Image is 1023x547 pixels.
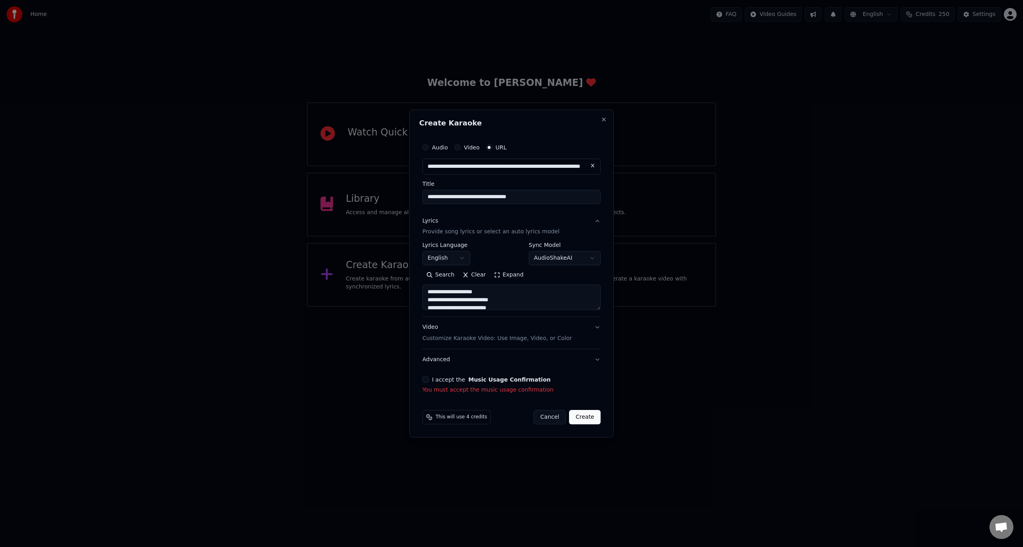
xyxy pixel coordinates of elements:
button: LyricsProvide song lyrics or select an auto lyrics model [422,211,601,243]
label: I accept the [432,377,551,382]
button: Create [569,410,601,424]
label: Title [422,181,601,187]
h2: Create Karaoke [419,119,604,127]
div: Lyrics [422,217,438,225]
button: Clear [458,269,490,282]
p: Provide song lyrics or select an auto lyrics model [422,228,559,236]
span: This will use 4 credits [436,414,487,420]
button: Cancel [533,410,566,424]
label: Sync Model [529,243,601,248]
button: VideoCustomize Karaoke Video: Use Image, Video, or Color [422,317,601,349]
label: URL [496,145,507,150]
button: Advanced [422,349,601,370]
label: Video [464,145,480,150]
button: Expand [490,269,527,282]
div: LyricsProvide song lyrics or select an auto lyrics model [422,243,601,317]
button: Search [422,269,458,282]
div: Video [422,324,572,343]
p: You must accept the music usage confirmation [422,386,601,394]
label: Audio [432,145,448,150]
p: Customize Karaoke Video: Use Image, Video, or Color [422,335,572,343]
label: Lyrics Language [422,243,470,248]
button: I accept the [468,377,551,382]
